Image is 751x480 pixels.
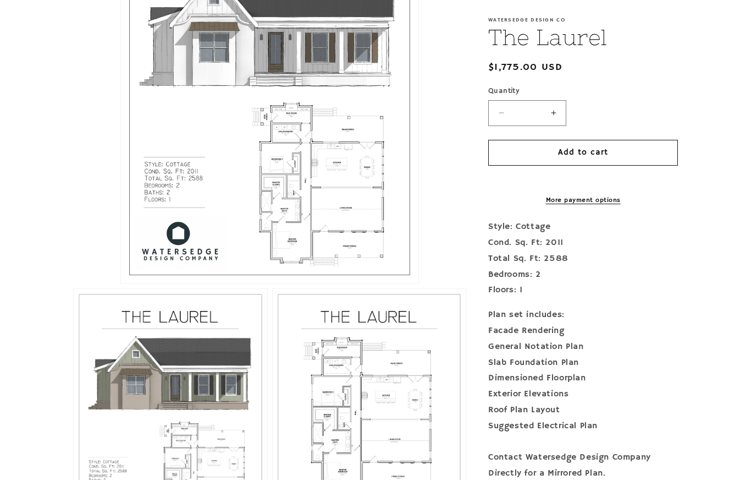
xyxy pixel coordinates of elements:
[488,307,678,323] div: Plan set includes:
[488,386,678,402] div: Exterior Elevations
[488,323,678,339] div: Facade Rendering
[488,60,562,75] span: $1,775.00 USD
[488,355,678,371] div: Slab Foundation Plan
[488,219,678,298] p: Style: Cottage Cond. Sq. Ft: 2011 Total Sq. Ft: 2588 Bedrooms: 2 Floors: 1
[488,23,678,52] h1: The Laurel
[488,17,678,23] p: Watersedge Design Co
[488,402,678,418] div: Roof Plan Layout
[488,418,678,434] div: Suggested Electrical Plan
[488,86,678,97] label: Quantity
[488,195,678,205] a: More payment options
[488,140,678,166] button: Add to cart
[488,370,678,386] div: Dimensioned Floorplan
[488,339,678,355] div: General Notation Plan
